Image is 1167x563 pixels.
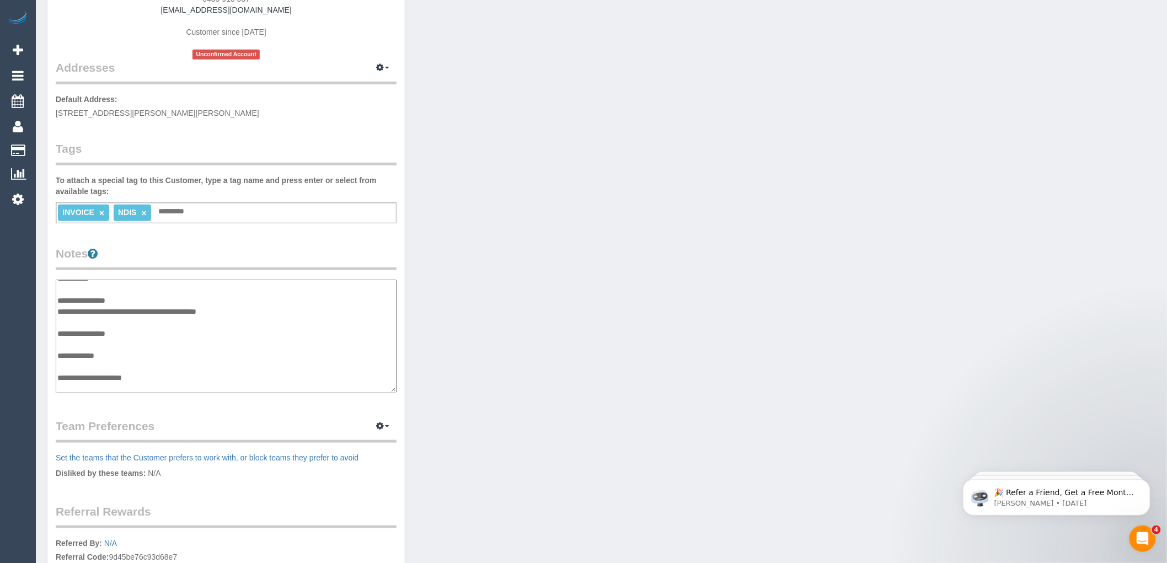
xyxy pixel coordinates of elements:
[56,175,397,197] label: To attach a special tag to this Customer, type a tag name and press enter or select from availabl...
[56,453,358,462] a: Set the teams that the Customer prefers to work with, or block teams they prefer to avoid
[946,456,1167,533] iframe: Intercom notifications message
[56,418,397,443] legend: Team Preferences
[56,94,117,105] label: Default Address:
[1152,526,1161,534] span: 4
[56,551,109,562] label: Referral Code:
[56,141,397,165] legend: Tags
[56,538,102,549] label: Referred By:
[1129,526,1156,552] iframe: Intercom live chat
[118,208,136,217] span: NDIS
[161,6,292,14] a: [EMAIL_ADDRESS][DOMAIN_NAME]
[186,28,266,36] span: Customer since [DATE]
[7,11,29,26] img: Automaid Logo
[62,208,94,217] span: INVOICE
[104,539,117,548] a: N/A
[56,503,397,528] legend: Referral Rewards
[192,50,260,59] span: Unconfirmed Account
[56,468,146,479] label: Disliked by these teams:
[148,469,160,478] span: N/A
[141,208,146,218] a: ×
[56,245,397,270] legend: Notes
[56,109,259,117] span: [STREET_ADDRESS][PERSON_NAME][PERSON_NAME]
[99,208,104,218] a: ×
